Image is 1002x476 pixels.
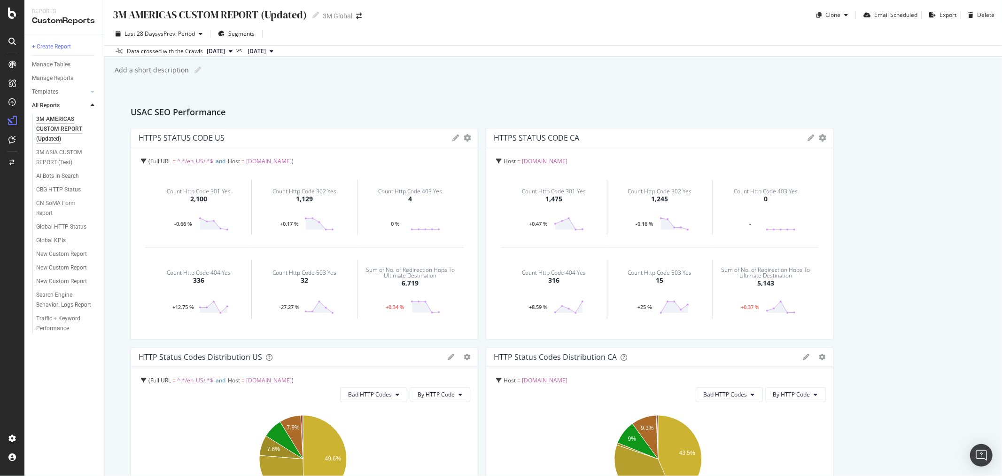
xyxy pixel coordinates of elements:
[860,8,917,23] button: Email Scheduled
[203,46,236,57] button: [DATE]
[36,249,97,259] a: New Custom Report
[764,194,768,204] div: 0
[356,13,362,19] div: arrow-right-arrow-left
[296,194,313,204] div: 1,129
[214,26,258,41] button: Segments
[177,376,213,384] span: ^.*/en_US/.*$
[940,11,956,19] div: Export
[813,8,852,23] button: Clone
[112,8,307,22] div: 3M AMERICAS CUSTOM REPORT (Updated)
[977,11,994,19] div: Delete
[228,30,255,38] span: Segments
[874,11,917,19] div: Email Scheduled
[964,8,994,23] button: Delete
[139,133,225,143] div: HTTPS STATUS CODE US
[190,194,207,204] div: 2,100
[773,390,810,398] span: By HTTP Code
[131,105,225,120] h2: USAC SEO Performance
[32,16,96,26] div: CustomReports
[228,376,240,384] span: Host
[628,189,691,194] div: Count Http Code 302 Yes
[970,444,993,467] div: Open Intercom Messenger
[757,278,774,288] div: 5,143
[36,314,91,333] div: Traffic + Keyword Performance
[418,390,455,398] span: By HTTP Code
[380,222,411,226] div: 0 %
[32,73,97,83] a: Manage Reports
[36,148,97,167] a: 3M ASIA CUSTOM REPORT (Test)
[131,105,976,120] div: USAC SEO Performance
[716,267,816,278] div: Sum of No. of Redirection Hops To Ultimate Destination
[410,387,470,402] button: By HTTP Code
[548,276,559,285] div: 316
[216,157,225,165] span: and
[629,305,660,309] div: +25 %
[287,424,300,431] text: 7.9%
[112,26,206,41] button: Last 28 DaysvsPrev. Period
[150,376,171,384] span: Full URL
[32,101,88,111] a: All Reports
[168,222,199,226] div: -0.66 %
[32,60,97,70] a: Manage Tables
[114,65,189,75] div: Add a short description
[168,305,199,309] div: +12.75 %
[819,354,826,360] div: gear
[656,276,663,285] div: 15
[177,157,213,165] span: ^.*/en_US/.*$
[494,133,579,143] div: HTTPS STATUS CODE CA
[36,114,97,144] a: 3M AMERICAS CUSTOM REPORT (Updated)
[172,376,176,384] span: =
[734,189,798,194] div: Count Http Code 403 Yes
[36,249,87,259] div: New Custom Report
[32,42,71,52] div: + Create Report
[765,387,826,402] button: By HTTP Code
[522,376,567,384] span: [DOMAIN_NAME]
[409,194,412,204] div: 4
[36,236,97,246] a: Global KPIs
[150,157,171,165] span: Full URL
[131,128,478,340] div: HTTPS STATUS CODE USgeargearFull URL = ^.*/en_US/.*$andHost = [DOMAIN_NAME]Count Http Code 301 Ye...
[36,277,97,286] a: New Custom Report
[301,276,308,285] div: 32
[679,450,695,456] text: 43.5%
[193,276,204,285] div: 336
[267,446,280,452] text: 7.6%
[36,236,66,246] div: Global KPIs
[380,305,411,309] div: +0.34 %
[494,352,617,362] div: HTTP Status Codes Distribution CA
[628,436,637,442] text: 9%
[32,8,96,16] div: Reports
[464,135,471,141] div: gear
[641,425,654,431] text: 9.3%
[36,290,97,310] a: Search Engine Behavior: Logs Report
[248,47,266,56] span: 2025 Sep. 7th
[735,222,766,226] div: -
[274,305,304,309] div: -27.27 %
[36,171,97,181] a: AI Bots in Search
[464,354,470,360] div: gear
[522,189,586,194] div: Count Http Code 301 Yes
[36,148,91,167] div: 3M ASIA CUSTOM REPORT (Test)
[36,185,97,195] a: CBG HTTP Status
[36,222,86,232] div: Global HTTP Status
[486,128,833,340] div: HTTPS STATUS CODE CAgeargearHost = [DOMAIN_NAME]Count Http Code 301 Yes1,475+0.47 %Count Http Cod...
[36,185,81,195] div: CBG HTTP Status
[340,387,407,402] button: Bad HTTP Codes
[402,278,419,288] div: 6,719
[236,46,244,55] span: vs
[36,290,92,310] div: Search Engine Behavior: Logs Report
[517,376,520,384] span: =
[819,135,827,141] div: gear
[32,60,70,70] div: Manage Tables
[241,157,245,165] span: =
[167,189,231,194] div: Count Http Code 301 Yes
[545,194,562,204] div: 1,475
[36,198,89,218] div: CN SoMA Form Report
[32,87,88,97] a: Templates
[323,11,352,21] div: 3M Global
[361,267,460,278] div: Sum of No. of Redirection Hops To Ultimate Destination
[32,101,60,111] div: All Reports
[32,87,58,97] div: Templates
[36,263,87,273] div: New Custom Report
[246,376,292,384] span: [DOMAIN_NAME]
